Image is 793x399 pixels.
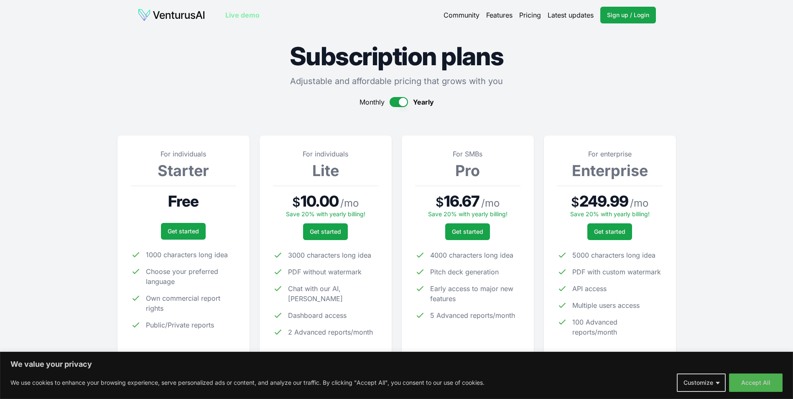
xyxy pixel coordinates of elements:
[729,373,783,392] button: Accept All
[131,162,236,179] h3: Starter
[292,194,301,210] span: $
[570,210,650,217] span: Save 20% with yearly billing!
[340,197,359,210] span: / mo
[557,162,663,179] h3: Enterprise
[360,97,385,107] span: Monthly
[117,43,676,69] h1: Subscription plans
[548,10,594,20] a: Latest updates
[572,317,663,337] span: 100 Advanced reports/month
[436,194,444,210] span: $
[168,193,199,210] span: Free
[301,193,339,210] span: 10.00
[273,149,378,159] p: For individuals
[288,284,378,304] span: Chat with our AI, [PERSON_NAME]
[430,310,515,320] span: 5 Advanced reports/month
[486,10,513,20] a: Features
[428,210,507,217] span: Save 20% with yearly billing!
[146,250,228,260] span: 1000 characters long idea
[572,284,607,294] span: API access
[146,293,236,313] span: Own commercial report rights
[481,197,500,210] span: / mo
[630,197,648,210] span: / mo
[146,320,214,330] span: Public/Private reports
[273,162,378,179] h3: Lite
[161,223,206,240] a: Get started
[415,162,520,179] h3: Pro
[413,97,434,107] span: Yearly
[444,10,479,20] a: Community
[519,10,541,20] a: Pricing
[10,378,484,388] p: We use cookies to enhance your browsing experience, serve personalized ads or content, and analyz...
[579,193,628,210] span: 249.99
[430,284,520,304] span: Early access to major new features
[600,7,656,23] a: Sign up / Login
[677,373,726,392] button: Customize
[415,149,520,159] p: For SMBs
[430,267,499,277] span: Pitch deck generation
[571,194,579,210] span: $
[607,11,649,19] span: Sign up / Login
[303,223,348,240] a: Get started
[572,267,661,277] span: PDF with custom watermark
[557,149,663,159] p: For enterprise
[288,267,362,277] span: PDF without watermark
[572,300,640,310] span: Multiple users access
[225,10,260,20] a: Live demo
[445,223,490,240] a: Get started
[288,310,347,320] span: Dashboard access
[430,250,513,260] span: 4000 characters long idea
[146,266,236,286] span: Choose your preferred language
[138,8,205,22] img: logo
[288,327,373,337] span: 2 Advanced reports/month
[444,193,480,210] span: 16.67
[131,149,236,159] p: For individuals
[288,250,371,260] span: 3000 characters long idea
[587,223,632,240] a: Get started
[286,210,365,217] span: Save 20% with yearly billing!
[572,250,655,260] span: 5000 characters long idea
[10,359,783,369] p: We value your privacy
[117,75,676,87] p: Adjustable and affordable pricing that grows with you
